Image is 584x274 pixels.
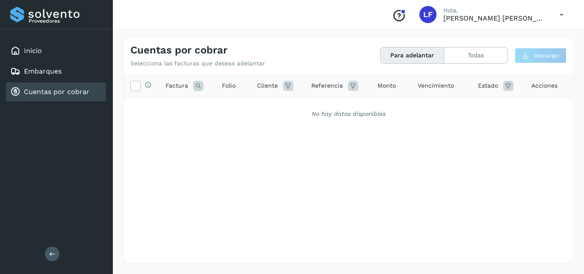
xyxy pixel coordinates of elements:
[444,47,507,63] button: Todas
[418,81,454,90] span: Vencimiento
[515,48,566,63] button: Descargar
[311,81,343,90] span: Referencia
[443,14,546,22] p: Luis Felipe Salamanca Lopez
[165,81,188,90] span: Factura
[222,81,236,90] span: Folio
[24,88,89,96] a: Cuentas por cobrar
[135,109,562,118] div: No hay datos disponibles
[378,81,396,90] span: Monto
[29,18,103,24] p: Proveedores
[130,60,265,67] p: Selecciona las facturas que deseas adelantar
[531,81,557,90] span: Acciones
[257,81,278,90] span: Cliente
[443,7,546,14] p: Hola,
[6,62,106,81] div: Embarques
[534,52,559,59] span: Descargar
[6,82,106,101] div: Cuentas por cobrar
[380,47,444,63] button: Para adelantar
[24,47,42,55] a: Inicio
[130,44,227,56] h4: Cuentas por cobrar
[478,81,498,90] span: Estado
[6,41,106,60] div: Inicio
[24,67,62,75] a: Embarques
